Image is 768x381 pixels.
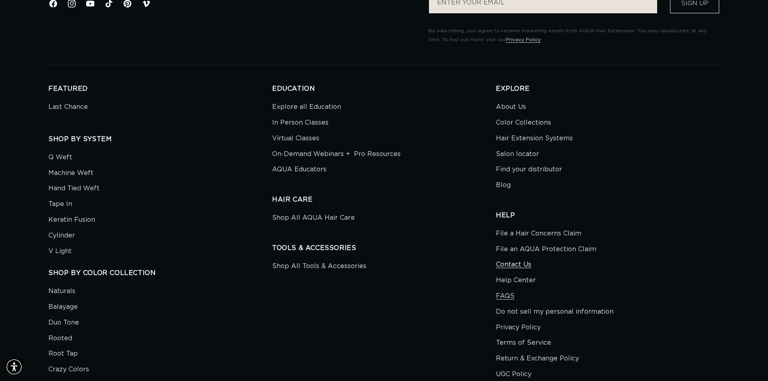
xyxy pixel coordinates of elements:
a: V Light [48,244,72,259]
h2: HAIR CARE [272,196,496,204]
a: Hand Tied Weft [48,181,100,196]
a: In Person Classes [272,115,329,131]
a: Machine Weft [48,165,94,181]
a: Salon locator [496,146,539,162]
h2: EXPLORE [496,85,720,93]
h2: FEATURED [48,85,272,93]
a: Help Center [496,273,536,288]
a: About Us [496,101,526,115]
a: Color Collections [496,115,551,131]
a: Tape In [48,196,72,212]
a: Contact Us [496,257,531,273]
a: Terms of Service [496,335,551,351]
a: Crazy Colors [48,362,89,377]
a: On-Demand Webinars + Pro Resources [272,146,401,162]
p: By subscribing, you agree to receive marketing emails from AQUA Hair Extensions. You may unsubscr... [429,27,720,44]
a: Blog [496,177,511,193]
h2: SHOP BY COLOR COLLECTION [48,269,272,277]
a: Find your distributor [496,162,562,177]
a: Last Chance [48,101,88,115]
h2: HELP [496,211,720,220]
a: Do not sell my personal information [496,304,614,320]
a: AQUA Educators [272,162,327,177]
a: File a Hair Concerns Claim [496,228,581,242]
a: Return & Exchange Policy [496,351,579,366]
h2: SHOP BY SYSTEM [48,135,272,144]
a: Keratin Fusion [48,212,95,228]
a: Virtual Classes [272,131,319,146]
a: Privacy Policy [506,37,541,42]
a: Naturals [48,285,75,299]
div: Accessibility Menu [5,358,23,376]
a: Rooted [48,331,72,346]
iframe: Chat Widget [728,342,768,381]
a: Explore all Education [272,101,341,115]
a: Privacy Policy [496,320,541,335]
a: File an AQUA Protection Claim [496,242,596,257]
h2: TOOLS & ACCESSORIES [272,244,496,252]
h2: EDUCATION [272,85,496,93]
a: Balayage [48,299,78,315]
a: Shop All AQUA Hair Care [272,212,355,226]
a: Duo Tone [48,315,79,331]
a: FAQS [496,288,514,304]
a: Cylinder [48,228,75,244]
a: Hair Extension Systems [496,131,573,146]
a: Root Tap [48,346,78,362]
a: Shop All Tools & Accessories [272,260,366,274]
a: Q Weft [48,152,72,165]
